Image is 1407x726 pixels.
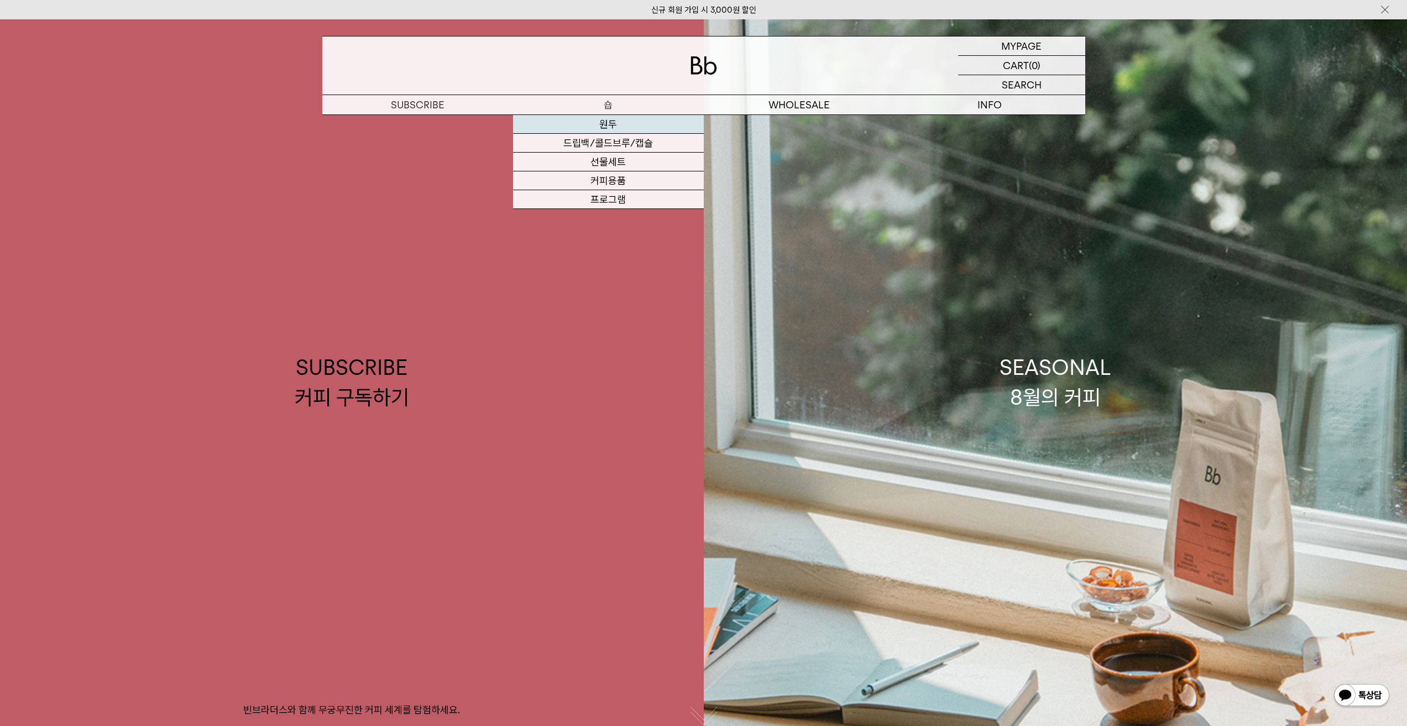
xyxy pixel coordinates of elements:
p: MYPAGE [1001,36,1042,55]
img: 카카오톡 채널 1:1 채팅 버튼 [1333,683,1390,709]
div: SUBSCRIBE 커피 구독하기 [295,353,409,411]
a: SUBSCRIBE [322,95,513,114]
img: 로고 [691,56,717,75]
a: 커피용품 [513,171,704,190]
a: 드립백/콜드브루/캡슐 [513,134,704,153]
p: WHOLESALE [704,95,895,114]
p: INFO [895,95,1085,114]
a: 선물세트 [513,153,704,171]
a: MYPAGE [958,36,1085,56]
a: 숍 [513,95,704,114]
a: 신규 회원 가입 시 3,000원 할인 [651,5,756,15]
a: 원두 [513,115,704,134]
div: SEASONAL 8월의 커피 [1000,353,1111,411]
a: 프로그램 [513,190,704,209]
p: (0) [1029,56,1040,75]
p: CART [1003,56,1029,75]
p: SEARCH [1002,75,1042,95]
a: CART (0) [958,56,1085,75]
